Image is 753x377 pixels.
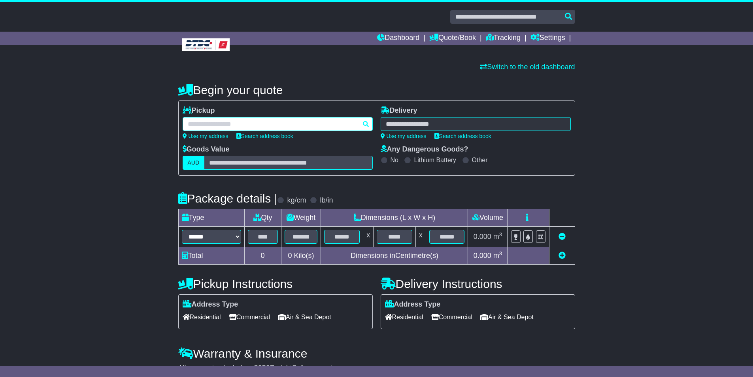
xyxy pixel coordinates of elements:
sup: 3 [499,250,502,256]
label: Goods Value [183,145,230,154]
td: Type [178,209,244,227]
h4: Begin your quote [178,83,575,97]
h4: Delivery Instructions [381,277,575,290]
a: Switch to the old dashboard [480,63,575,71]
a: Use my address [381,133,427,139]
a: Quote/Book [429,32,476,45]
a: Search address book [434,133,491,139]
span: m [493,252,502,260]
td: Qty [244,209,281,227]
a: Tracking [486,32,521,45]
span: Air & Sea Depot [480,311,534,323]
span: Air & Sea Depot [278,311,331,323]
label: Delivery [381,106,417,115]
h4: Package details | [178,192,277,205]
td: Dimensions (L x W x H) [321,209,468,227]
label: Address Type [385,300,441,309]
h4: Warranty & Insurance [178,347,575,360]
label: Any Dangerous Goods? [381,145,468,154]
typeahead: Please provide city [183,117,373,131]
td: Volume [468,209,508,227]
a: Settings [530,32,565,45]
label: lb/in [320,196,333,205]
td: Total [178,247,244,265]
a: Remove this item [559,233,566,241]
td: Kilo(s) [281,247,321,265]
label: kg/cm [287,196,306,205]
a: Search address book [236,133,293,139]
span: Commercial [431,311,472,323]
a: Dashboard [377,32,419,45]
td: x [363,227,374,247]
span: Residential [385,311,423,323]
td: Weight [281,209,321,227]
sup: 3 [499,231,502,237]
span: Commercial [229,311,270,323]
a: Add new item [559,252,566,260]
span: 0.000 [474,252,491,260]
span: m [493,233,502,241]
label: Address Type [183,300,238,309]
label: Pickup [183,106,215,115]
td: x [415,227,426,247]
td: 0 [244,247,281,265]
div: All our quotes include a $ FreightSafe warranty. [178,364,575,373]
a: Use my address [183,133,228,139]
span: Residential [183,311,221,323]
span: 0 [288,252,292,260]
label: Lithium Battery [414,156,456,164]
label: No [391,156,398,164]
td: Dimensions in Centimetre(s) [321,247,468,265]
h4: Pickup Instructions [178,277,373,290]
span: 0.000 [474,233,491,241]
label: Other [472,156,488,164]
label: AUD [183,156,205,170]
span: 250 [258,364,270,372]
